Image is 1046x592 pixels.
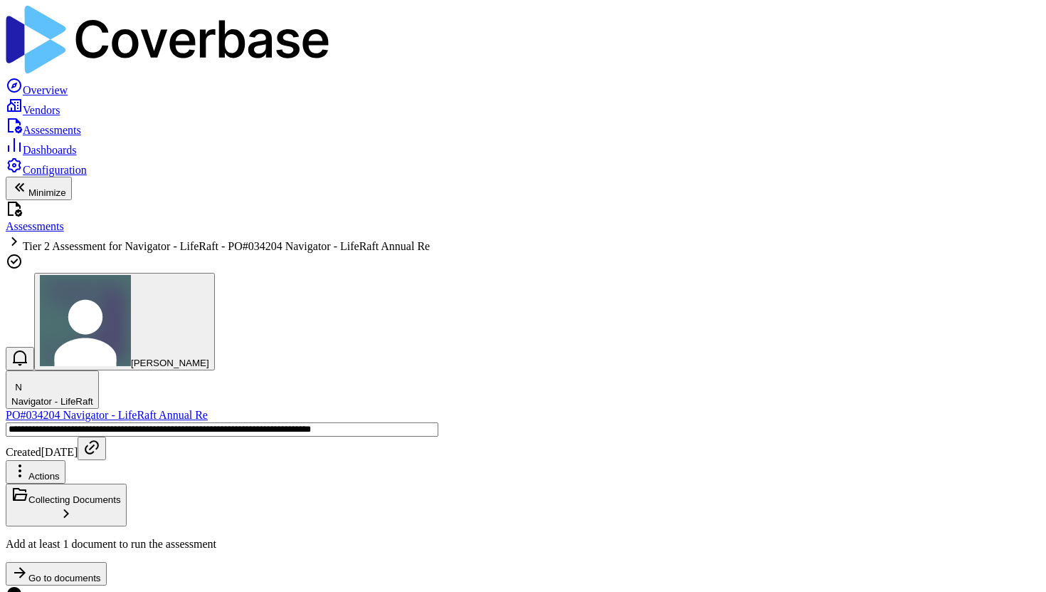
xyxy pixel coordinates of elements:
span: Created [DATE] [6,446,78,458]
span: Minimize [28,187,66,198]
a: Vendors [6,104,60,116]
a: Assessments [6,220,64,232]
span: Vendors [23,104,60,116]
button: Minimize [6,177,72,200]
span: Tier 2 Assessment for Navigator - LifeRaft - PO#034204 Navigator - LifeRaft Annual Re [23,240,430,252]
button: Samuel Folarin avatar[PERSON_NAME] [34,273,215,370]
p: N [11,382,26,393]
span: Assessments [23,124,81,136]
img: Coverbase logo [6,6,329,74]
a: Configuration [6,164,87,176]
span: Configuration [23,164,87,176]
a: Assessments [6,124,81,136]
a: Dashboards [6,144,77,156]
button: Go to documents [6,562,107,586]
a: Overview [6,84,68,96]
span: Navigator - LifeRaft [11,396,93,407]
span: Dashboards [23,144,77,156]
a: PO#034204 Navigator - LifeRaft Annual Re [6,409,208,421]
button: Collecting Documents [6,484,127,526]
button: NNavigator - LifeRaft [6,370,99,409]
span: Overview [23,84,68,96]
p: Add at least 1 document to run the assessment [6,538,1040,551]
img: Samuel Folarin avatar [40,275,131,366]
button: Copy link [78,437,106,460]
span: [PERSON_NAME] [131,358,209,368]
div: Collecting Documents [11,486,121,505]
button: Actions [6,460,65,484]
